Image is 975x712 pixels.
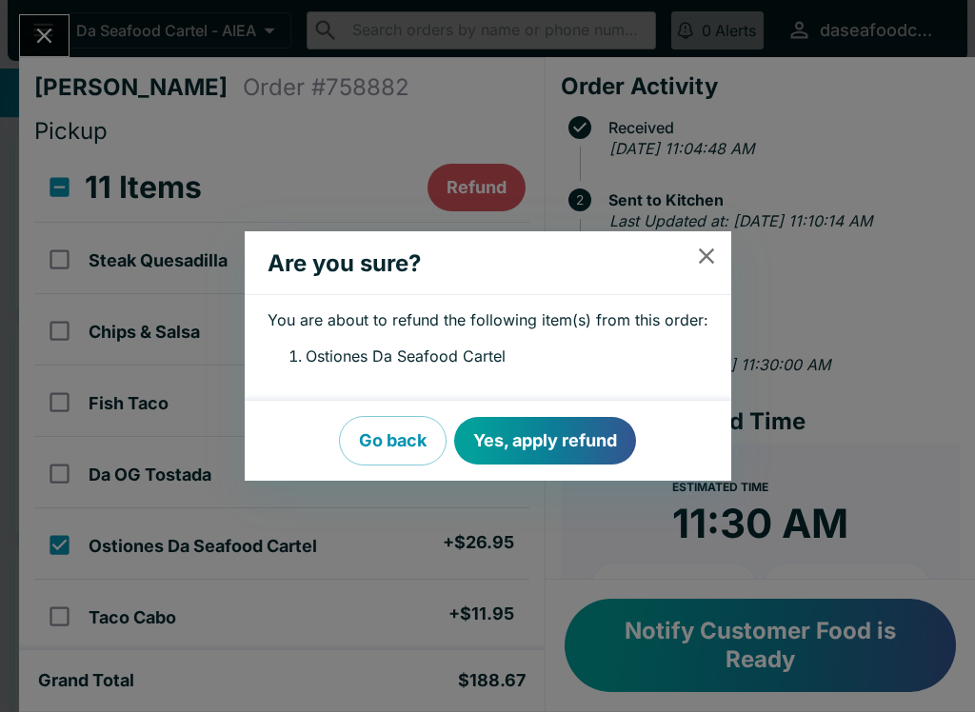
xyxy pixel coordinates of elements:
[339,416,447,465] button: Go back
[268,310,708,329] p: You are about to refund the following item(s) from this order:
[245,239,693,288] h2: Are you sure?
[682,231,730,280] button: close
[454,417,636,465] button: Yes, apply refund
[306,345,708,369] li: Ostiones Da Seafood Cartel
